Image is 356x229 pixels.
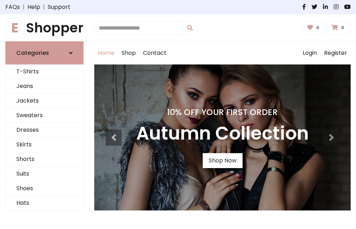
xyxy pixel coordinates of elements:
[6,196,83,210] a: Hats
[118,42,139,64] a: Shop
[6,64,83,79] a: T-Shirts
[314,25,321,31] span: 0
[203,153,243,168] a: Shop Now
[339,25,346,31] span: 0
[136,123,309,145] h3: Autumn Collection
[327,21,351,35] a: 0
[48,3,70,11] a: Support
[6,108,83,123] a: Sweaters
[27,3,40,11] a: Help
[136,107,309,117] h4: 10% Off Your First Order
[6,181,83,196] a: Shoes
[139,42,170,64] a: Contact
[16,50,49,56] h6: Categories
[5,20,84,36] h1: Shopper
[5,18,25,37] span: E
[6,79,83,94] a: Jeans
[20,3,27,11] span: |
[6,167,83,181] a: Suits
[6,123,83,137] a: Dresses
[94,42,118,64] a: Home
[5,3,20,11] a: FAQs
[5,20,84,36] a: EShopper
[6,152,83,167] a: Shorts
[6,137,83,152] a: Skirts
[299,42,320,64] a: Login
[320,42,351,64] a: Register
[6,94,83,108] a: Jackets
[40,3,48,11] span: |
[303,21,326,35] a: 0
[5,41,84,64] a: Categories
